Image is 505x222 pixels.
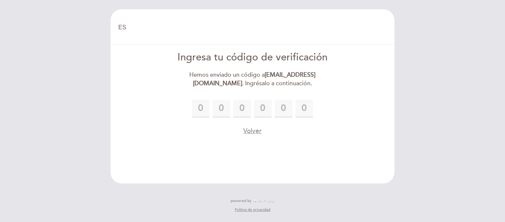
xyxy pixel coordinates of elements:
input: 0 [275,100,292,117]
img: MEITRE [253,199,274,203]
a: Política de privacidad [235,207,270,212]
input: 0 [295,100,313,117]
button: Volver [243,126,262,136]
a: powered by [231,198,274,203]
strong: [EMAIL_ADDRESS][DOMAIN_NAME] [193,71,316,87]
span: powered by [231,198,251,203]
div: Ingresa tu código de verificación [168,50,338,65]
input: 0 [192,100,210,117]
div: Hemos enviado un código a . Ingrésalo a continuación. [168,71,338,88]
input: 0 [213,100,230,117]
input: 0 [233,100,251,117]
input: 0 [254,100,272,117]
